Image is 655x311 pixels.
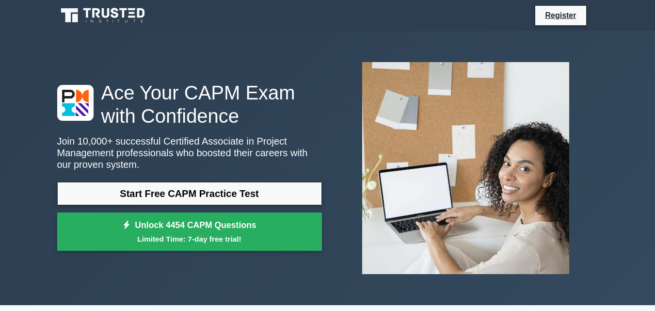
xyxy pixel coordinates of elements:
[69,233,310,245] small: Limited Time: 7-day free trial!
[539,9,582,21] a: Register
[57,135,322,170] p: Join 10,000+ successful Certified Associate in Project Management professionals who boosted their...
[57,182,322,205] a: Start Free CAPM Practice Test
[57,213,322,251] a: Unlock 4454 CAPM QuestionsLimited Time: 7-day free trial!
[57,81,322,128] h1: Ace Your CAPM Exam with Confidence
